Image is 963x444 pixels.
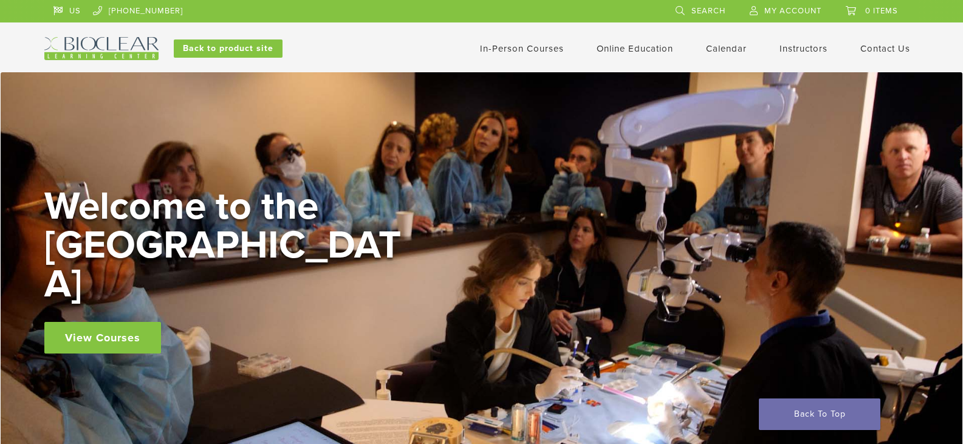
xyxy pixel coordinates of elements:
a: Back to product site [174,39,283,58]
span: My Account [764,6,821,16]
a: View Courses [44,322,161,353]
a: Online Education [597,43,673,54]
img: Bioclear [44,37,159,60]
h2: Welcome to the [GEOGRAPHIC_DATA] [44,187,409,304]
a: Instructors [780,43,828,54]
span: Search [691,6,725,16]
a: In-Person Courses [480,43,564,54]
a: Calendar [706,43,747,54]
a: Contact Us [860,43,910,54]
a: Back To Top [759,398,880,430]
span: 0 items [865,6,898,16]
